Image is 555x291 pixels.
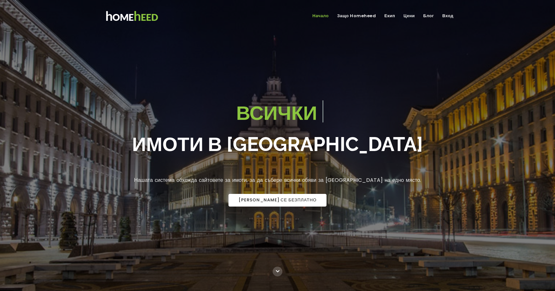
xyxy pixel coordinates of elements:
[310,11,331,21] a: Начало
[97,7,166,25] img: Homeheed logo
[132,129,423,160] span: имоти в [GEOGRAPHIC_DATA]
[335,11,379,21] a: Защо Homeheed
[92,176,462,184] p: Нашата система обхожда сайтовете за имоти, за да събере всички обяви за [GEOGRAPHIC_DATA] на едно...
[236,101,317,125] b: Всички
[382,11,398,21] a: Екип
[440,11,456,21] a: Вход
[421,11,437,21] a: Блог
[239,197,317,203] span: [PERSON_NAME] се БЕЗПЛАТНО
[228,194,327,207] a: [PERSON_NAME] се БЕЗПЛАТНО
[401,11,417,21] a: Цени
